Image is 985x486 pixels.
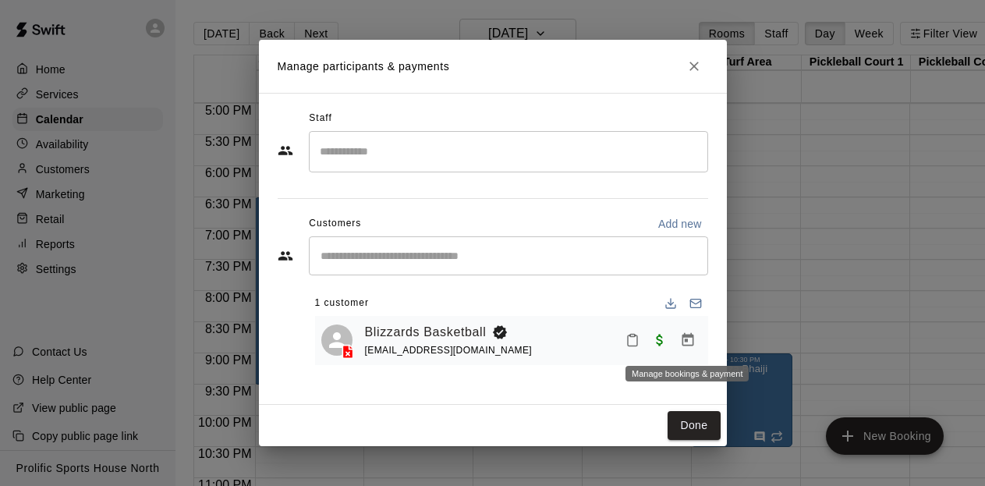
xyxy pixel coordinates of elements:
[625,366,749,381] div: Manage bookings & payment
[309,131,708,172] div: Search staff
[652,211,708,236] button: Add new
[278,248,293,264] svg: Customers
[668,411,720,440] button: Done
[309,236,708,275] div: Start typing to search customers...
[683,291,708,316] button: Email participants
[658,216,702,232] p: Add new
[309,211,361,236] span: Customers
[365,345,533,356] span: [EMAIL_ADDRESS][DOMAIN_NAME]
[658,291,683,316] button: Download list
[309,106,331,131] span: Staff
[278,59,450,75] p: Manage participants & payments
[619,327,646,353] button: Mark attendance
[321,325,353,356] div: Blizzards Basketball
[492,325,508,340] svg: Booking Owner
[365,322,487,342] a: Blizzards Basketball
[680,52,708,80] button: Close
[315,291,369,316] span: 1 customer
[674,326,702,354] button: Manage bookings & payment
[646,333,674,346] span: Waived payment
[278,143,293,158] svg: Staff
